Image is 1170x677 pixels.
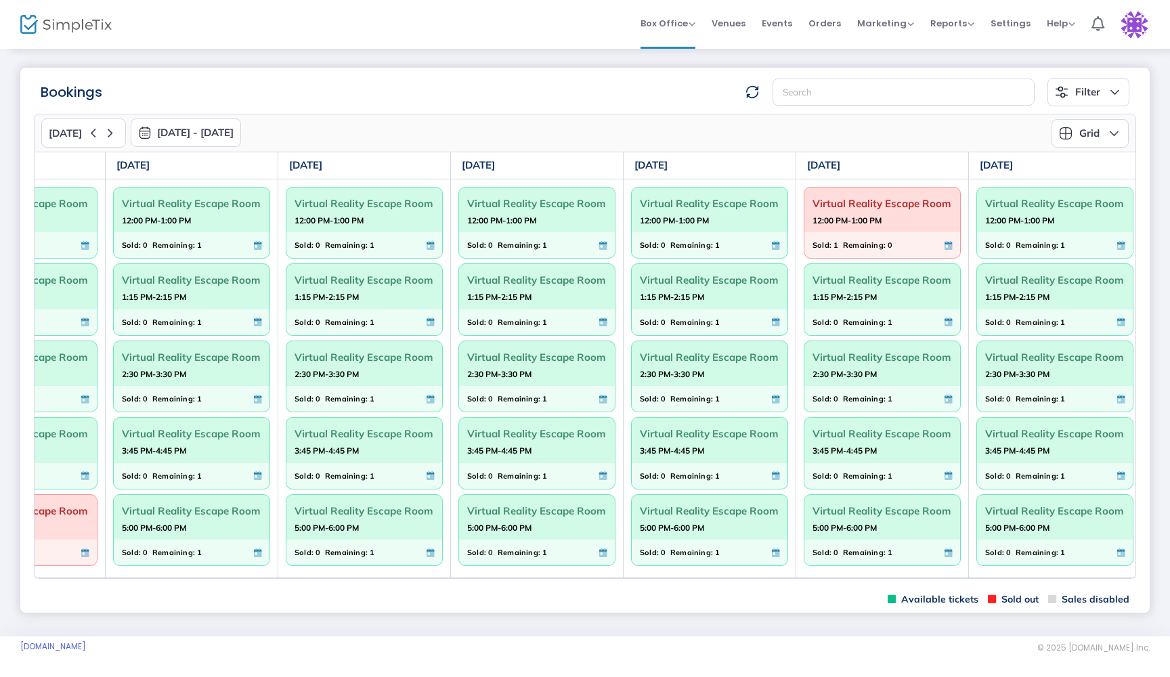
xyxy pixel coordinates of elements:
[122,442,186,459] strong: 3:45 PM-4:45 PM
[295,193,434,214] span: Virtual Reality Escape Room
[888,238,892,253] span: 0
[122,212,191,229] strong: 12:00 PM-1:00 PM
[812,269,952,290] span: Virtual Reality Escape Room
[843,238,886,253] span: Remaining:
[295,288,359,305] strong: 1:15 PM-2:15 PM
[122,269,261,290] span: Virtual Reality Escape Room
[325,238,368,253] span: Remaining:
[295,442,359,459] strong: 3:45 PM-4:45 PM
[670,468,713,483] span: Remaining:
[985,288,1049,305] strong: 1:15 PM-2:15 PM
[295,423,434,444] span: Virtual Reality Escape Room
[812,468,831,483] span: Sold:
[985,468,1004,483] span: Sold:
[833,468,838,483] span: 0
[812,545,831,560] span: Sold:
[122,519,186,536] strong: 5:00 PM-6:00 PM
[1052,119,1129,148] button: Grid
[812,315,831,330] span: Sold:
[812,423,952,444] span: Virtual Reality Escape Room
[467,500,607,521] span: Virtual Reality Escape Room
[1016,545,1058,560] span: Remaining:
[812,366,877,383] strong: 2:30 PM-3:30 PM
[985,238,1004,253] span: Sold:
[467,238,486,253] span: Sold:
[467,519,532,536] strong: 5:00 PM-6:00 PM
[670,315,713,330] span: Remaining:
[1055,85,1068,99] img: filter
[773,79,1035,106] input: Search
[1016,468,1058,483] span: Remaining:
[1006,238,1011,253] span: 0
[152,238,195,253] span: Remaining:
[467,545,486,560] span: Sold:
[640,468,659,483] span: Sold:
[152,391,195,406] span: Remaining:
[1016,391,1058,406] span: Remaining:
[467,366,532,383] strong: 2:30 PM-3:30 PM
[122,347,261,368] span: Virtual Reality Escape Room
[715,238,720,253] span: 1
[488,315,493,330] span: 0
[152,468,195,483] span: Remaining:
[467,391,486,406] span: Sold:
[106,152,278,179] th: [DATE]
[661,315,666,330] span: 0
[122,500,261,521] span: Virtual Reality Escape Room
[197,315,202,330] span: 1
[197,238,202,253] span: 1
[712,6,745,41] span: Venues
[1059,127,1072,140] img: grid
[888,315,892,330] span: 1
[812,519,877,536] strong: 5:00 PM-6:00 PM
[1006,468,1011,483] span: 0
[985,423,1125,444] span: Virtual Reality Escape Room
[467,193,607,214] span: Virtual Reality Escape Room
[138,126,152,139] img: monthly
[122,545,141,560] span: Sold:
[985,391,1004,406] span: Sold:
[370,545,374,560] span: 1
[295,212,364,229] strong: 12:00 PM-1:00 PM
[542,545,547,560] span: 1
[197,545,202,560] span: 1
[843,545,886,560] span: Remaining:
[888,468,892,483] span: 1
[985,366,1049,383] strong: 2:30 PM-3:30 PM
[295,545,313,560] span: Sold:
[985,519,1049,536] strong: 5:00 PM-6:00 PM
[122,468,141,483] span: Sold:
[498,468,540,483] span: Remaining:
[640,315,659,330] span: Sold:
[661,238,666,253] span: 0
[1047,78,1129,106] button: Filter
[295,347,434,368] span: Virtual Reality Escape Room
[969,152,1142,179] th: [DATE]
[988,593,1039,606] span: Sold out
[488,468,493,483] span: 0
[762,6,792,41] span: Events
[542,468,547,483] span: 1
[1060,391,1065,406] span: 1
[1060,315,1065,330] span: 1
[143,315,148,330] span: 0
[498,238,540,253] span: Remaining:
[488,545,493,560] span: 0
[467,212,536,229] strong: 12:00 PM-1:00 PM
[715,391,720,406] span: 1
[812,391,831,406] span: Sold:
[325,545,368,560] span: Remaining:
[20,641,86,652] a: [DOMAIN_NAME]
[143,238,148,253] span: 0
[325,391,368,406] span: Remaining:
[316,468,320,483] span: 0
[843,468,886,483] span: Remaining:
[467,288,532,305] strong: 1:15 PM-2:15 PM
[985,347,1125,368] span: Virtual Reality Escape Room
[131,118,241,147] button: [DATE] - [DATE]
[295,500,434,521] span: Virtual Reality Escape Room
[370,238,374,253] span: 1
[812,500,952,521] span: Virtual Reality Escape Room
[122,193,261,214] span: Virtual Reality Escape Room
[843,391,886,406] span: Remaining:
